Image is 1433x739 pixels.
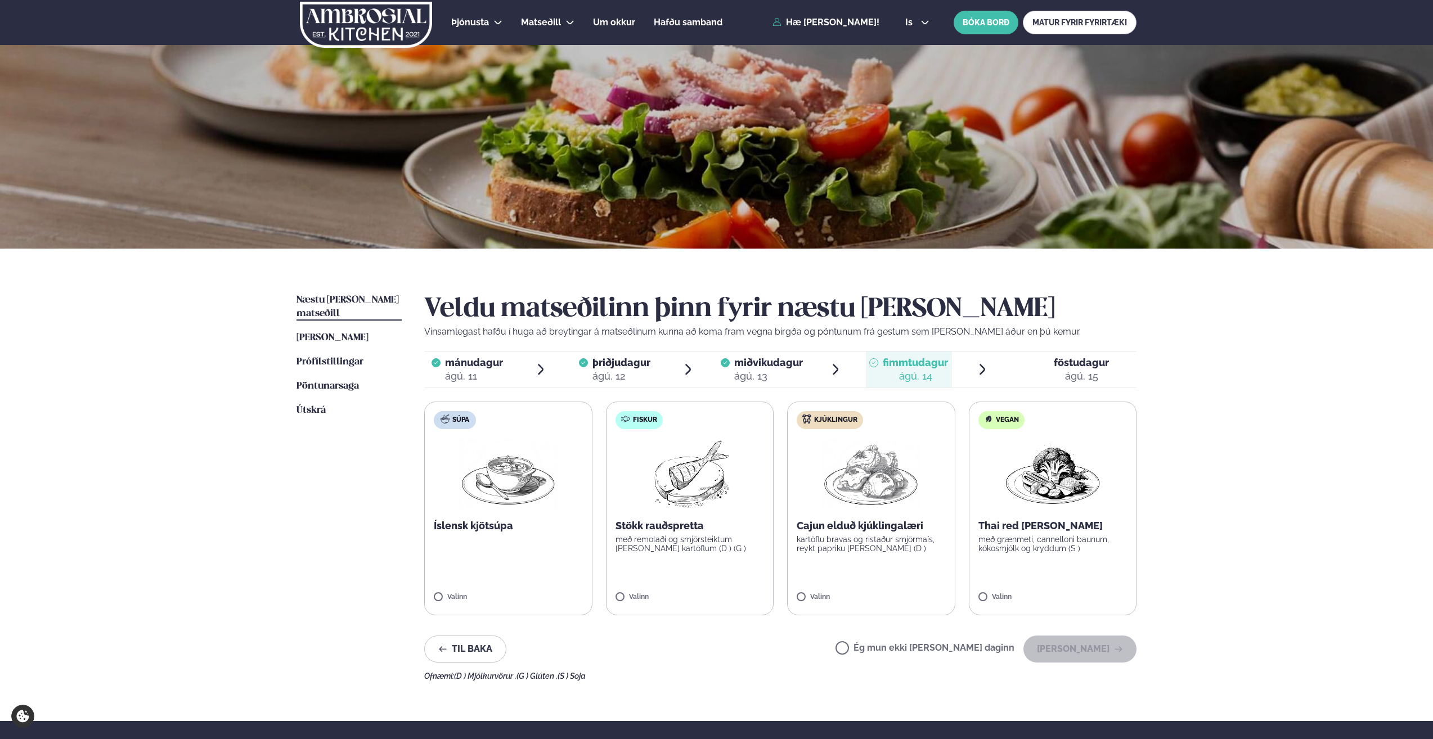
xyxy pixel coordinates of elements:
[297,380,359,393] a: Pöntunarsaga
[797,535,946,553] p: kartöflu bravas og ristaður smjörmaís, reykt papriku [PERSON_NAME] (D )
[883,370,948,383] div: ágú. 14
[424,294,1136,325] h2: Veldu matseðilinn þinn fyrir næstu [PERSON_NAME]
[297,295,399,318] span: Næstu [PERSON_NAME] matseðill
[1003,438,1102,510] img: Vegan.png
[441,414,450,423] img: soup.svg
[299,2,433,48] img: logo
[616,535,765,553] p: með remolaði og smjörsteiktum [PERSON_NAME] kartöflum (D ) (G )
[896,18,938,27] button: is
[734,357,803,368] span: miðvikudagur
[297,405,326,415] span: Útskrá
[459,438,558,510] img: Soup.png
[297,331,369,345] a: [PERSON_NAME]
[297,333,369,343] span: [PERSON_NAME]
[434,519,583,533] p: Íslensk kjötsúpa
[297,357,363,367] span: Prófílstillingar
[593,16,635,29] a: Um okkur
[1023,636,1136,663] button: [PERSON_NAME]
[883,357,948,368] span: fimmtudagur
[797,519,946,533] p: Cajun elduð kjúklingalæri
[593,17,635,28] span: Um okkur
[633,416,657,425] span: Fiskur
[445,357,503,368] span: mánudagur
[996,416,1019,425] span: Vegan
[516,672,558,681] span: (G ) Glúten ,
[451,17,489,28] span: Þjónusta
[640,438,739,510] img: Fish.png
[521,16,561,29] a: Matseðill
[1054,370,1109,383] div: ágú. 15
[558,672,586,681] span: (S ) Soja
[424,325,1136,339] p: Vinsamlegast hafðu í huga að breytingar á matseðlinum kunna að koma fram vegna birgða og pöntunum...
[424,672,1136,681] div: Ofnæmi:
[297,404,326,417] a: Útskrá
[454,672,516,681] span: (D ) Mjólkurvörur ,
[978,535,1127,553] p: með grænmeti, cannelloni baunum, kókosmjólk og kryddum (S )
[1054,357,1109,368] span: föstudagur
[297,355,363,369] a: Prófílstillingar
[821,438,920,510] img: Chicken-thighs.png
[984,414,993,423] img: Vegan.svg
[521,17,561,28] span: Matseðill
[616,519,765,533] p: Stökk rauðspretta
[621,414,630,423] img: fish.svg
[905,18,916,27] span: is
[451,16,489,29] a: Þjónusta
[592,370,650,383] div: ágú. 12
[734,370,803,383] div: ágú. 13
[654,16,722,29] a: Hafðu samband
[445,370,503,383] div: ágú. 11
[772,17,879,28] a: Hæ [PERSON_NAME]!
[297,381,359,391] span: Pöntunarsaga
[654,17,722,28] span: Hafðu samband
[297,294,402,321] a: Næstu [PERSON_NAME] matseðill
[11,705,34,728] a: Cookie settings
[1023,11,1136,34] a: MATUR FYRIR FYRIRTÆKI
[592,357,650,368] span: þriðjudagur
[452,416,469,425] span: Súpa
[954,11,1018,34] button: BÓKA BORÐ
[424,636,506,663] button: Til baka
[978,519,1127,533] p: Thai red [PERSON_NAME]
[814,416,857,425] span: Kjúklingur
[802,414,811,423] img: chicken.svg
